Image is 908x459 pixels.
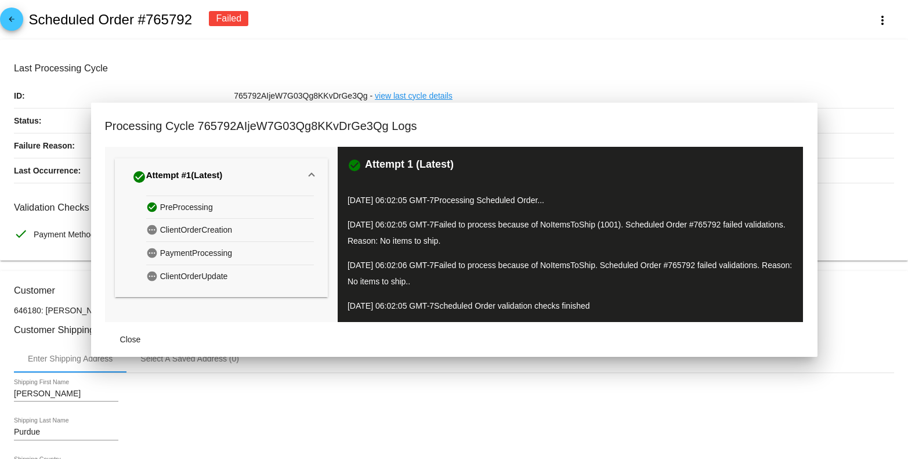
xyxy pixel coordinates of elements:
[348,216,793,249] p: [DATE] 06:02:05 GMT-7
[348,158,361,172] mat-icon: check_circle
[105,329,156,350] button: Close dialog
[160,244,233,262] span: PaymentProcessing
[365,158,454,172] h3: Attempt 1 (Latest)
[14,428,118,437] input: Shipping Last Name
[14,306,894,315] p: 646180: [PERSON_NAME] [EMAIL_ADDRESS][DOMAIN_NAME]
[14,63,894,74] h3: Last Processing Cycle
[14,202,894,213] h3: Validation Checks
[14,227,28,241] mat-icon: check
[14,285,894,296] h3: Customer
[876,13,889,27] mat-icon: more_vert
[348,192,793,208] p: [DATE] 06:02:05 GMT-7
[146,244,160,261] mat-icon: pending
[115,158,328,196] mat-expansion-panel-header: Attempt #1(Latest)
[34,222,108,247] span: Payment Method set
[105,117,417,135] h1: Processing Cycle 765792AIjeW7G03Qg8KKvDrGe3Qg Logs
[140,354,239,363] div: Select A Saved Address (0)
[28,354,113,363] div: Enter Shipping Address
[14,158,234,183] p: Last Occurrence:
[146,268,160,284] mat-icon: pending
[348,257,793,290] p: [DATE] 06:02:06 GMT-7
[14,133,234,158] p: Failure Reason:
[146,221,160,238] mat-icon: pending
[160,268,228,285] span: ClientOrderUpdate
[234,91,372,100] span: 765792AIjeW7G03Qg8KKvDrGe3Qg -
[348,298,793,314] p: [DATE] 06:02:05 GMT-7
[375,84,453,108] a: view last cycle details
[160,221,233,239] span: ClientOrderCreation
[120,335,141,344] span: Close
[28,12,192,28] h2: Scheduled Order #765792
[132,170,146,184] mat-icon: check_circle
[434,196,544,205] span: Processing Scheduled Order...
[191,170,222,184] span: (Latest)
[160,198,213,216] span: PreProcessing
[348,220,786,245] span: Failed to process because of NoItemsToShip (1001). Scheduled Order #765792 failed validations. Re...
[434,301,590,310] span: Scheduled Order validation checks finished
[14,389,118,399] input: Shipping First Name
[115,196,328,297] div: Attempt #1(Latest)
[348,261,792,286] span: Failed to process because of NoItemsToShip. Scheduled Order #765792 failed validations. Reason: N...
[146,198,160,215] mat-icon: check_circle
[14,109,234,133] p: Status:
[132,168,223,186] div: Attempt #1
[5,15,19,29] mat-icon: arrow_back
[209,11,248,26] div: Failed
[14,324,894,335] h3: Customer Shipping
[14,84,234,108] p: ID:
